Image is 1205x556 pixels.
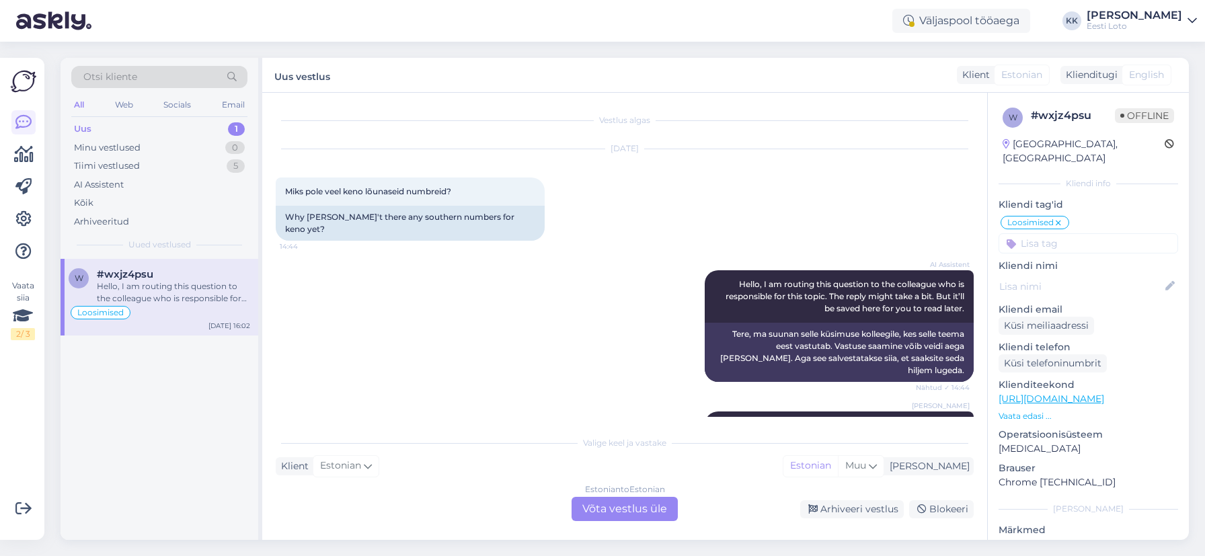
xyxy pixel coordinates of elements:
[225,141,245,155] div: 0
[219,96,247,114] div: Email
[999,303,1178,317] p: Kliendi email
[74,196,93,210] div: Kõik
[909,500,974,518] div: Blokeeri
[276,437,974,449] div: Valige keel ja vastake
[999,198,1178,212] p: Kliendi tag'id
[74,215,129,229] div: Arhiveeritud
[999,340,1178,354] p: Kliendi telefon
[285,186,451,196] span: Miks pole veel keno lõunaseid numbreid?
[1129,68,1164,82] span: English
[884,459,970,473] div: [PERSON_NAME]
[1009,112,1017,122] span: w
[11,69,36,94] img: Askly Logo
[77,309,124,317] span: Loosimised
[11,280,35,340] div: Vaata siia
[1031,108,1115,124] div: # wxjz4psu
[1007,219,1054,227] span: Loosimised
[999,475,1178,489] p: Chrome [TECHNICAL_ID]
[1062,11,1081,30] div: KK
[1003,137,1165,165] div: [GEOGRAPHIC_DATA], [GEOGRAPHIC_DATA]
[74,122,91,136] div: Uus
[999,177,1178,190] div: Kliendi info
[71,96,87,114] div: All
[112,96,136,114] div: Web
[276,143,974,155] div: [DATE]
[74,159,140,173] div: Tiimi vestlused
[1087,21,1182,32] div: Eesti Loto
[227,159,245,173] div: 5
[919,260,970,270] span: AI Assistent
[999,461,1178,475] p: Brauser
[916,383,970,393] span: Nähtud ✓ 14:44
[320,459,361,473] span: Estonian
[128,239,191,251] span: Uued vestlused
[228,122,245,136] div: 1
[892,9,1030,33] div: Väljaspool tööaega
[1087,10,1182,21] div: [PERSON_NAME]
[999,442,1178,456] p: [MEDICAL_DATA]
[999,233,1178,253] input: Lisa tag
[999,428,1178,442] p: Operatsioonisüsteem
[74,141,141,155] div: Minu vestlused
[11,328,35,340] div: 2 / 3
[957,68,990,82] div: Klient
[999,279,1163,294] input: Lisa nimi
[276,114,974,126] div: Vestlus algas
[783,456,838,476] div: Estonian
[97,268,153,280] span: #wxjz4psu
[999,259,1178,273] p: Kliendi nimi
[274,66,330,84] label: Uus vestlus
[276,459,309,473] div: Klient
[75,273,83,283] span: w
[800,500,904,518] div: Arhiveeri vestlus
[912,401,970,411] span: [PERSON_NAME]
[97,280,250,305] div: Hello, I am routing this question to the colleague who is responsible for this topic. The reply m...
[1087,10,1197,32] a: [PERSON_NAME]Eesti Loto
[74,178,124,192] div: AI Assistent
[1115,108,1174,123] span: Offline
[705,323,974,382] div: Tere, ma suunan selle küsimuse kolleegile, kes selle teema eest vastutab. Vastuse saamine võib ve...
[999,378,1178,392] p: Klienditeekond
[999,503,1178,515] div: [PERSON_NAME]
[585,483,665,495] div: Estonian to Estonian
[83,70,137,84] span: Otsi kliente
[999,523,1178,537] p: Märkmed
[845,459,866,471] span: Muu
[276,206,545,241] div: Why [PERSON_NAME]'t there any southern numbers for keno yet?
[999,317,1094,335] div: Küsi meiliaadressi
[726,279,966,313] span: Hello, I am routing this question to the colleague who is responsible for this topic. The reply m...
[572,497,678,521] div: Võta vestlus üle
[208,321,250,331] div: [DATE] 16:02
[1001,68,1042,82] span: Estonian
[999,354,1107,372] div: Küsi telefoninumbrit
[999,393,1104,405] a: [URL][DOMAIN_NAME]
[1060,68,1118,82] div: Klienditugi
[999,410,1178,422] p: Vaata edasi ...
[280,241,330,251] span: 14:44
[161,96,194,114] div: Socials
